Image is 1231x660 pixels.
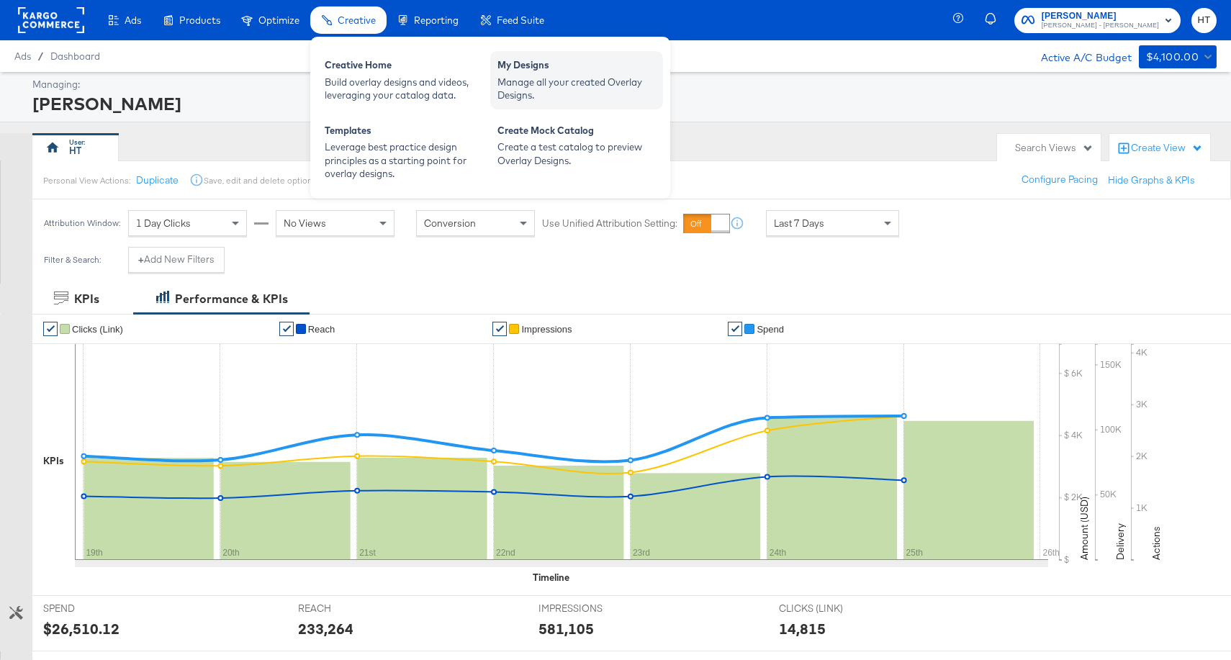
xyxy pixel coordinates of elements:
span: Spend [757,324,784,335]
span: Products [179,14,220,26]
div: Managing: [32,78,1213,91]
span: 1 Day Clicks [136,217,191,230]
text: Actions [1150,526,1163,560]
span: IMPRESSIONS [538,602,646,615]
span: Feed Suite [497,14,544,26]
div: Attribution Window: [43,218,121,228]
div: Personal View Actions: [43,175,130,186]
button: Hide Graphs & KPIs [1108,173,1195,187]
span: / [31,50,50,62]
strong: + [138,253,144,266]
span: Reach [308,324,335,335]
div: Active A/C Budget [1026,45,1132,67]
div: 14,815 [779,618,826,639]
label: Use Unified Attribution Setting: [542,217,677,230]
div: $4,100.00 [1146,48,1199,66]
span: Optimize [258,14,299,26]
div: 581,105 [538,618,594,639]
button: Duplicate [136,173,179,187]
span: CLICKS (LINK) [779,602,887,615]
text: Amount (USD) [1078,497,1091,560]
button: HT [1191,8,1217,33]
a: ✔ [43,322,58,336]
div: Create View [1131,141,1203,155]
div: [PERSON_NAME] [32,91,1213,116]
span: [PERSON_NAME] [1042,9,1159,24]
div: Search Views [1015,141,1094,155]
div: KPIs [74,291,99,307]
div: 233,264 [298,618,353,639]
button: +Add New Filters [128,247,225,273]
span: Creative [338,14,376,26]
text: Delivery [1114,523,1127,560]
a: ✔ [279,322,294,336]
span: No Views [284,217,326,230]
button: Configure Pacing [1011,167,1108,193]
div: KPIs [43,454,64,468]
div: Save, edit and delete options are unavailable for personal view. [204,175,446,186]
button: [PERSON_NAME][PERSON_NAME] - [PERSON_NAME] [1014,8,1181,33]
span: SPEND [43,602,151,615]
span: [PERSON_NAME] - [PERSON_NAME] [1042,20,1159,32]
div: Timeline [533,571,569,584]
span: Clicks (Link) [72,324,123,335]
span: Reporting [414,14,459,26]
div: Performance & KPIs [175,291,288,307]
div: HT [69,144,81,158]
button: $4,100.00 [1139,45,1217,68]
a: ✔ [492,322,507,336]
div: $26,510.12 [43,618,120,639]
div: Filter & Search: [43,255,102,265]
a: ✔ [728,322,742,336]
a: Dashboard [50,50,100,62]
span: Impressions [521,324,572,335]
span: Conversion [424,217,476,230]
span: HT [1197,12,1211,29]
span: Ads [125,14,141,26]
span: Ads [14,50,31,62]
span: Last 7 Days [774,217,824,230]
span: REACH [298,602,406,615]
